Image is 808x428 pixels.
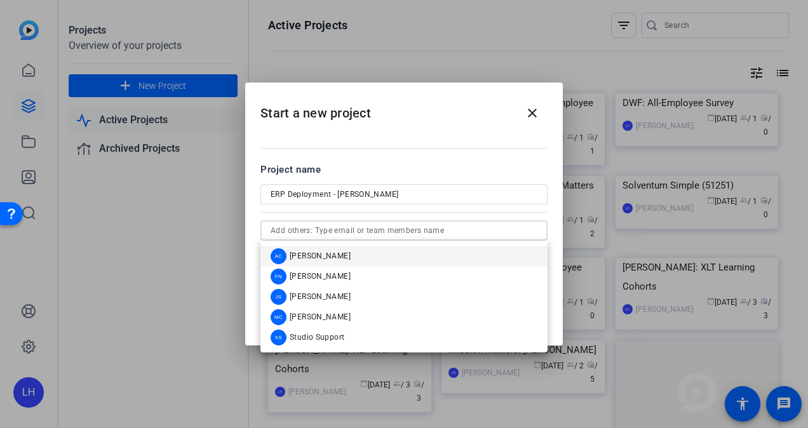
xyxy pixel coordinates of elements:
[525,105,540,121] mat-icon: close
[271,268,286,284] div: FN
[271,248,286,264] div: AC
[290,271,351,281] span: [PERSON_NAME]
[290,312,351,322] span: [PERSON_NAME]
[271,288,286,304] div: JS
[290,332,344,342] span: Studio Support
[271,187,537,202] input: Enter Project Name
[290,251,351,261] span: [PERSON_NAME]
[245,83,563,134] h2: Start a new project
[290,291,351,302] span: [PERSON_NAME]
[260,163,548,177] div: Project name
[271,309,286,324] div: MC
[271,223,537,238] input: Add others: Type email or team members name
[271,329,286,345] div: SS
